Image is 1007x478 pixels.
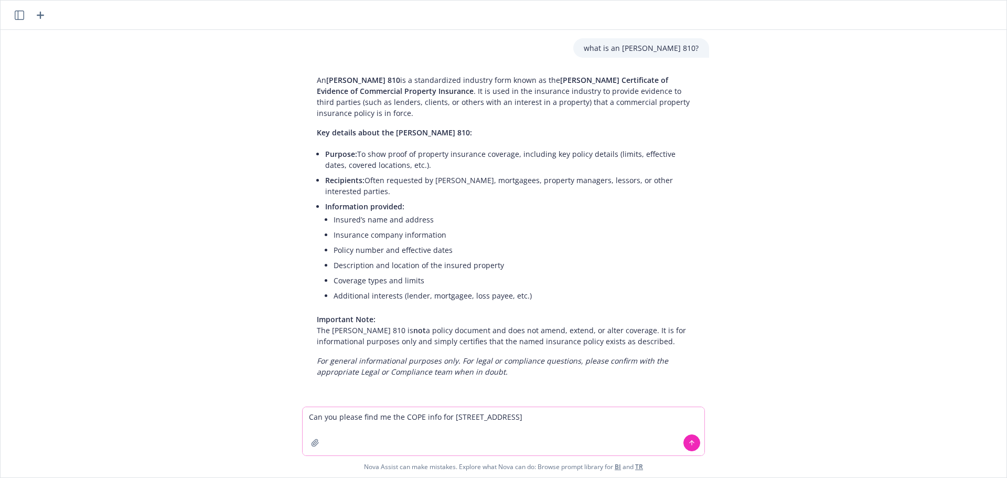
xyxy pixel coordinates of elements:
[317,75,699,119] p: An is a standardized industry form known as the . It is used in the insurance industry to provide...
[413,325,426,335] span: not
[325,201,404,211] span: Information provided:
[325,149,357,159] span: Purpose:
[325,175,365,185] span: Recipients:
[303,407,704,455] textarea: Can you please find me the COPE info for [STREET_ADDRESS]
[317,314,699,347] p: The [PERSON_NAME] 810 is a policy document and does not amend, extend, or alter coverage. It is f...
[615,462,621,471] a: BI
[325,173,699,199] li: Often requested by [PERSON_NAME], mortgagees, property managers, lessors, or other interested par...
[334,258,699,273] li: Description and location of the insured property
[334,242,699,258] li: Policy number and effective dates
[317,128,472,137] span: Key details about the [PERSON_NAME] 810:
[326,75,400,85] span: [PERSON_NAME] 810
[325,146,699,173] li: To show proof of property insurance coverage, including key policy details (limits, effective dat...
[364,456,643,477] span: Nova Assist can make mistakes. Explore what Nova can do: Browse prompt library for and
[334,227,699,242] li: Insurance company information
[317,314,376,324] span: Important Note:
[334,212,699,227] li: Insured’s name and address
[584,43,699,54] p: what is an [PERSON_NAME] 810?
[334,288,699,303] li: Additional interests (lender, mortgagee, loss payee, etc.)
[334,273,699,288] li: Coverage types and limits
[317,356,668,377] em: For general informational purposes only. For legal or compliance questions, please confirm with t...
[635,462,643,471] a: TR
